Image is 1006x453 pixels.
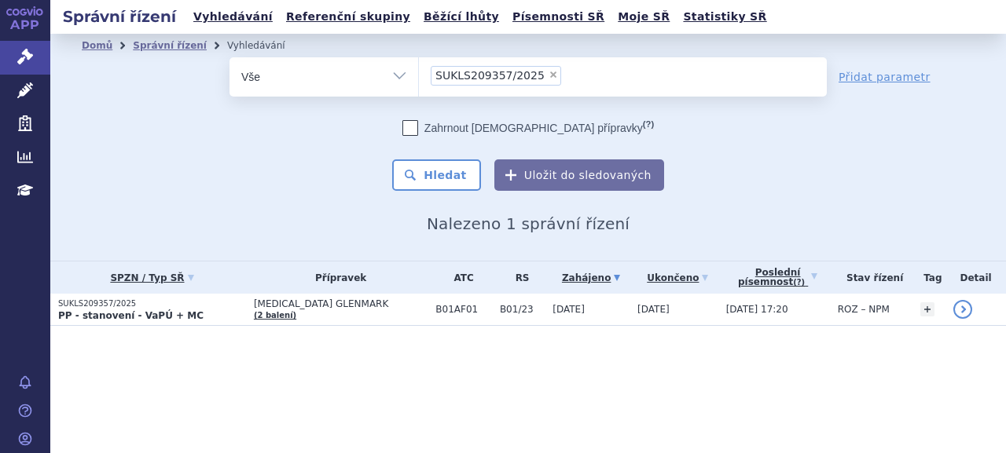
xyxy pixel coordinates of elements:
[189,6,277,27] a: Vyhledávání
[494,159,664,191] button: Uložit do sledovaných
[435,304,492,315] span: B01AF01
[553,304,585,315] span: [DATE]
[254,298,428,309] span: [MEDICAL_DATA] GLENMARK
[500,304,545,315] span: B01/23
[637,304,670,315] span: [DATE]
[402,120,654,136] label: Zahrnout [DEMOGRAPHIC_DATA] přípravky
[427,214,630,233] span: Nalezeno 1 správní řízení
[58,310,204,321] strong: PP - stanovení - VaPÚ + MC
[945,261,1006,294] th: Detail
[549,70,558,79] span: ×
[793,278,805,287] abbr: (?)
[839,69,931,85] a: Přidat parametr
[419,6,504,27] a: Běžící lhůty
[58,298,246,309] p: SUKLS209357/2025
[953,300,972,319] a: detail
[492,261,545,294] th: RS
[508,6,609,27] a: Písemnosti SŘ
[912,261,946,294] th: Tag
[566,65,575,85] input: SUKLS209357/2025
[281,6,415,27] a: Referenční skupiny
[246,261,428,294] th: Přípravek
[643,119,654,130] abbr: (?)
[227,34,306,57] li: Vyhledávání
[726,261,830,294] a: Poslednípísemnost(?)
[82,40,112,51] a: Domů
[428,261,492,294] th: ATC
[637,267,718,289] a: Ukončeno
[920,302,934,316] a: +
[254,311,296,320] a: (2 balení)
[58,267,246,289] a: SPZN / Typ SŘ
[50,5,189,27] h2: Správní řízení
[133,40,207,51] a: Správní řízení
[435,70,545,81] span: SUKLS209357/2025
[392,159,481,191] button: Hledat
[678,6,771,27] a: Statistiky SŘ
[613,6,674,27] a: Moje SŘ
[838,304,890,315] span: ROZ – NPM
[553,267,630,289] a: Zahájeno
[726,304,788,315] span: [DATE] 17:20
[830,261,912,294] th: Stav řízení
